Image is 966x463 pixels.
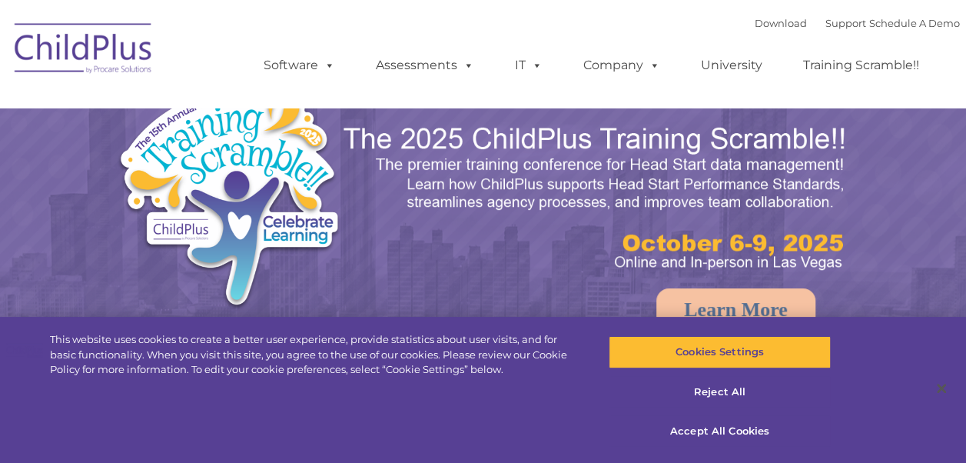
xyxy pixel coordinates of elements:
[500,50,558,81] a: IT
[609,415,831,448] button: Accept All Cookies
[568,50,676,81] a: Company
[755,17,960,29] font: |
[609,336,831,368] button: Cookies Settings
[248,50,350,81] a: Software
[925,371,958,405] button: Close
[50,332,579,378] div: This website uses cookies to create a better user experience, provide statistics about user visit...
[755,17,807,29] a: Download
[656,288,815,331] a: Learn More
[685,50,778,81] a: University
[869,17,960,29] a: Schedule A Demo
[609,376,831,408] button: Reject All
[7,12,161,89] img: ChildPlus by Procare Solutions
[825,17,866,29] a: Support
[788,50,934,81] a: Training Scramble!!
[360,50,490,81] a: Assessments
